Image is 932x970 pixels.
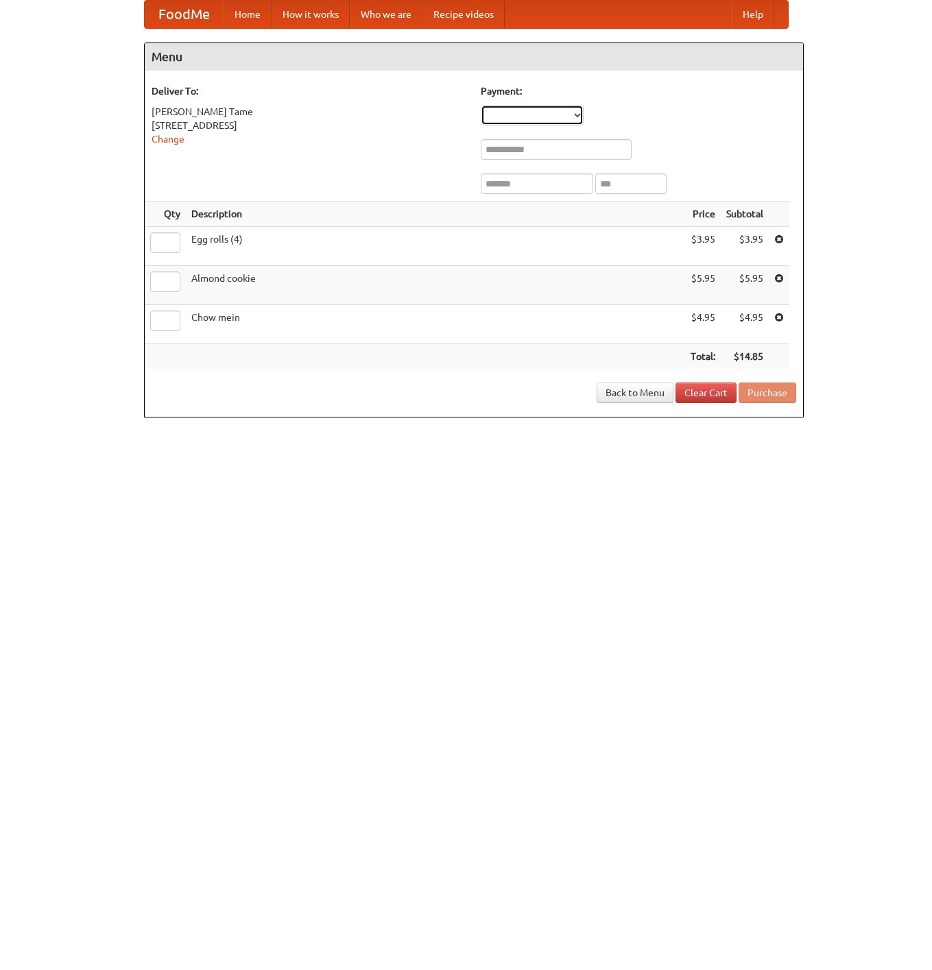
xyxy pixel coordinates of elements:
h5: Payment: [481,84,796,98]
th: Price [685,202,721,227]
td: $4.95 [721,305,769,344]
div: [STREET_ADDRESS] [152,119,467,132]
th: Qty [145,202,186,227]
a: How it works [272,1,350,28]
button: Purchase [739,383,796,403]
td: $5.95 [685,266,721,305]
td: Almond cookie [186,266,685,305]
td: $4.95 [685,305,721,344]
div: [PERSON_NAME] Tame [152,105,467,119]
a: Home [224,1,272,28]
a: Clear Cart [676,383,737,403]
th: $14.85 [721,344,769,369]
a: Back to Menu [597,383,673,403]
h4: Menu [145,43,803,71]
th: Total: [685,344,721,369]
a: Who we are [350,1,422,28]
h5: Deliver To: [152,84,467,98]
th: Subtotal [721,202,769,227]
td: Egg rolls (4) [186,227,685,266]
td: Chow mein [186,305,685,344]
a: FoodMe [145,1,224,28]
td: $3.95 [685,227,721,266]
a: Recipe videos [422,1,505,28]
td: $5.95 [721,266,769,305]
a: Change [152,134,184,145]
td: $3.95 [721,227,769,266]
a: Help [732,1,774,28]
th: Description [186,202,685,227]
